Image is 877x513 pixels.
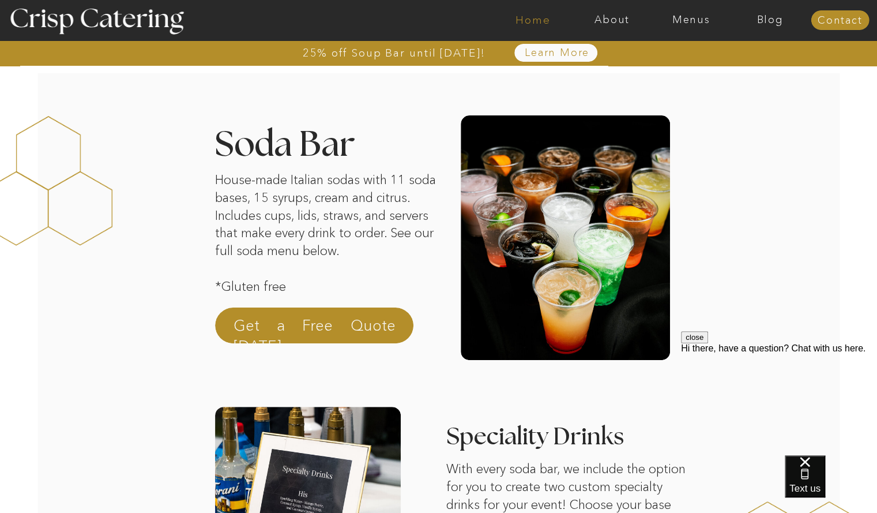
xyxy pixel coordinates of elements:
a: About [573,14,652,26]
iframe: podium webchat widget prompt [681,331,877,470]
a: 25% off Soup Bar until [DATE]! [261,47,527,59]
a: Contact [811,15,869,27]
h2: Soda Bar [215,128,436,159]
a: Learn More [498,47,616,59]
p: House-made Italian sodas with 11 soda bases, 15 syrups, cream and citrus. Includes cups, lids, st... [215,171,436,294]
a: Get a Free Quote [DATE] [234,315,396,343]
a: Menus [652,14,731,26]
a: Blog [731,14,810,26]
iframe: podium webchat widget bubble [785,455,877,513]
h3: Speciality Drinks [446,425,814,436]
a: Home [494,14,573,26]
